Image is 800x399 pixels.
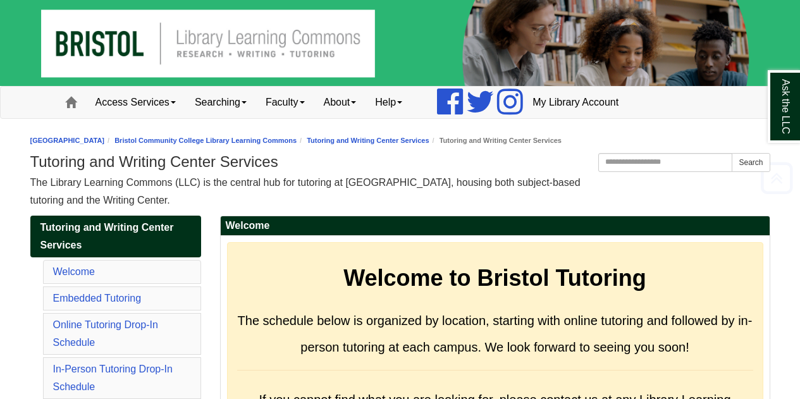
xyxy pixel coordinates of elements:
[256,87,314,118] a: Faculty
[30,135,770,147] nav: breadcrumb
[429,135,562,147] li: Tutoring and Writing Center Services
[238,314,753,354] span: The schedule below is organized by location, starting with online tutoring and followed by in-per...
[40,222,174,250] span: Tutoring and Writing Center Services
[314,87,366,118] a: About
[30,137,105,144] a: [GEOGRAPHIC_DATA]
[53,266,95,277] a: Welcome
[343,265,646,291] strong: Welcome to Bristol Tutoring
[732,153,770,172] button: Search
[53,293,142,304] a: Embedded Tutoring
[30,153,770,171] h1: Tutoring and Writing Center Services
[523,87,628,118] a: My Library Account
[30,177,581,206] span: The Library Learning Commons (LLC) is the central hub for tutoring at [GEOGRAPHIC_DATA], housing ...
[756,169,797,187] a: Back to Top
[114,137,297,144] a: Bristol Community College Library Learning Commons
[86,87,185,118] a: Access Services
[53,364,173,392] a: In-Person Tutoring Drop-In Schedule
[53,319,158,348] a: Online Tutoring Drop-In Schedule
[221,216,770,236] h2: Welcome
[30,216,201,257] a: Tutoring and Writing Center Services
[185,87,256,118] a: Searching
[307,137,429,144] a: Tutoring and Writing Center Services
[366,87,412,118] a: Help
